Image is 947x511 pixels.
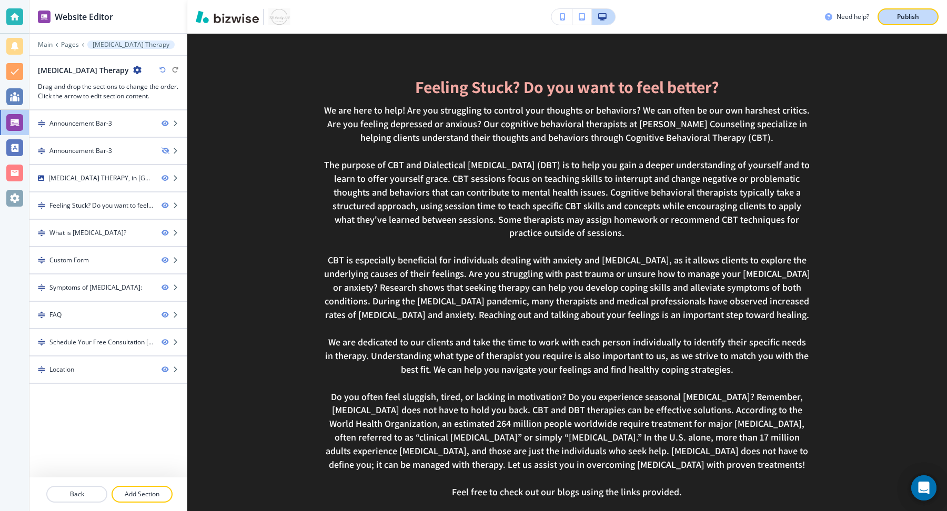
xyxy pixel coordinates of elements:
[46,486,107,503] button: Back
[49,201,153,210] div: Feeling Stuck? Do you want to feel better?
[49,365,74,374] div: Location
[415,76,719,98] span: Feeling Stuck? Do you want to feel better?
[324,253,810,322] p: CBT is especially beneficial for individuals dealing with anxiety and [MEDICAL_DATA], as it allow...
[49,338,153,347] div: Schedule Your Free Consultation Today!
[49,255,89,265] div: Custom Form
[38,339,45,346] img: Drag
[29,356,187,383] div: DragLocation
[29,247,187,273] div: DragCustom Form
[38,120,45,127] img: Drag
[38,257,45,264] img: Drag
[324,390,810,472] p: Do you often feel sluggish, tired, or lacking in motivation? Do you experience seasonal [MEDICAL_...
[324,485,810,499] p: Feel free to check out our blogs using the links provided.
[49,119,112,128] div: Announcement Bar-3
[29,274,187,301] div: DragSymptoms of [MEDICAL_DATA]:
[38,11,51,23] img: editor icon
[878,8,939,25] button: Publish
[49,310,62,320] div: FAQ
[324,335,810,376] p: We are dedicated to our clients and take the time to work with each person individually to identi...
[29,138,187,164] div: DragAnnouncement Bar-3
[61,41,79,48] button: Pages
[38,229,45,237] img: Drag
[29,302,187,328] div: DragFAQ
[49,283,142,292] div: Symptoms of Depression:
[49,228,126,238] div: What is Depression?
[29,220,187,246] div: DragWhat is [MEDICAL_DATA]?
[47,489,106,499] p: Back
[29,110,187,137] div: DragAnnouncement Bar-3
[897,12,919,22] p: Publish
[38,41,53,48] button: Main
[38,147,45,155] img: Drag
[324,104,810,145] p: We are here to help! Are you struggling to control your thoughts or behaviors? We can often be ou...
[29,192,187,219] div: DragFeeling Stuck? Do you want to feel better?
[324,158,810,240] p: The purpose of CBT and Dialectical [MEDICAL_DATA] (DBT) is to help you gain a deeper understandin...
[29,329,187,355] div: DragSchedule Your Free Consultation [DATE]!
[113,489,172,499] p: Add Section
[87,40,175,49] button: [MEDICAL_DATA] Therapy
[93,41,169,48] p: [MEDICAL_DATA] Therapy
[38,65,129,76] h2: [MEDICAL_DATA] Therapy
[837,12,869,22] h3: Need help?
[29,165,187,191] div: [MEDICAL_DATA] THERAPY, in [GEOGRAPHIC_DATA], [GEOGRAPHIC_DATA].
[268,8,290,25] img: Your Logo
[48,173,153,183] div: DEPRESSION THERAPY, in Roswell, Ga.
[196,11,259,23] img: Bizwise Logo
[38,202,45,209] img: Drag
[38,366,45,373] img: Drag
[49,146,112,156] div: Announcement Bar-3
[55,11,113,23] h2: Website Editor
[38,284,45,291] img: Drag
[911,475,936,500] div: Open Intercom Messenger
[38,311,45,319] img: Drag
[112,486,173,503] button: Add Section
[38,82,178,101] h3: Drag and drop the sections to change the order. Click the arrow to edit section content.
